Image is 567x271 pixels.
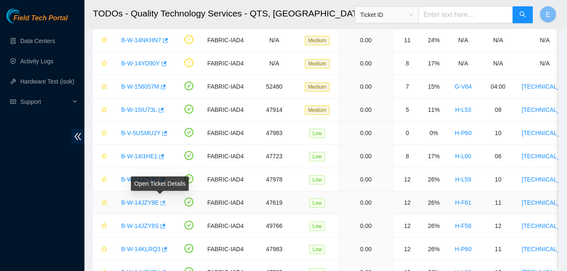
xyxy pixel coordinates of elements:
[421,191,447,214] td: 26%
[248,238,300,261] td: 47983
[121,199,159,206] a: B-W-14JZY8E
[479,238,517,261] td: 11
[101,200,107,206] span: star
[121,130,160,136] a: B-V-5USMU2Y
[394,52,421,75] td: 8
[394,238,421,261] td: 12
[184,81,193,90] span: check-circle
[479,75,517,98] td: 04:00
[309,245,325,254] span: Low
[203,214,248,238] td: FABRIC-IAD4
[101,176,107,183] span: star
[101,84,107,90] span: star
[394,75,421,98] td: 7
[309,198,325,208] span: Low
[184,35,193,44] span: exclamation-circle
[121,37,161,43] a: B-W-14NKHN7
[338,168,394,191] td: 0.00
[14,14,68,22] span: Field Tech Portal
[121,83,159,90] a: B-W-156057M
[71,129,84,144] span: double-left
[455,246,472,252] a: H-P60
[479,29,517,52] td: N/A
[421,122,447,145] td: 0%
[394,168,421,191] td: 12
[98,103,108,117] button: star
[248,29,300,52] td: N/A
[184,105,193,114] span: check-circle
[98,80,108,93] button: star
[479,214,517,238] td: 12
[184,128,193,137] span: check-circle
[98,196,108,209] button: star
[184,58,193,67] span: exclamation-circle
[6,15,68,26] a: Akamai TechnologiesField Tech Portal
[248,52,300,75] td: N/A
[20,38,55,44] a: Data Centers
[338,214,394,238] td: 0.00
[203,75,248,98] td: FABRIC-IAD4
[455,176,471,183] a: H-L59
[20,78,74,85] a: Hardware Test (isok)
[421,98,447,122] td: 11%
[421,214,447,238] td: 26%
[309,175,325,184] span: Low
[248,98,300,122] td: 47914
[121,106,157,113] a: B-W-15IU73L
[101,246,107,253] span: star
[479,52,517,75] td: N/A
[101,107,107,114] span: star
[338,98,394,122] td: 0.00
[203,29,248,52] td: FABRIC-IAD4
[455,130,472,136] a: H-P60
[184,198,193,206] span: check-circle
[131,176,189,191] div: Open Ticket Details
[98,126,108,140] button: star
[338,238,394,261] td: 0.00
[184,244,193,253] span: check-circle
[121,176,158,183] a: B-W-14JZY87
[305,36,330,45] span: Medium
[121,222,159,229] a: B-W-14JZY8S
[101,60,107,67] span: star
[98,242,108,256] button: star
[546,9,551,20] span: E
[455,199,472,206] a: H-F61
[479,145,517,168] td: 06
[479,122,517,145] td: 10
[360,8,413,21] span: Ticket ID
[203,98,248,122] td: FABRIC-IAD4
[455,222,472,229] a: H-F58
[394,191,421,214] td: 12
[248,122,300,145] td: 47983
[479,168,517,191] td: 10
[10,99,16,105] span: read
[479,191,517,214] td: 11
[121,246,160,252] a: B-W-14KLRQ3
[98,149,108,163] button: star
[455,83,472,90] a: G-V64
[98,33,108,47] button: star
[20,58,54,65] a: Activity Logs
[121,153,157,160] a: B-W-14I1HE1
[305,59,330,68] span: Medium
[309,152,325,161] span: Low
[6,8,43,23] img: Akamai Technologies
[455,106,471,113] a: H-L53
[98,173,108,186] button: star
[479,98,517,122] td: 08
[20,93,70,110] span: Support
[248,214,300,238] td: 49766
[305,82,330,92] span: Medium
[184,221,193,230] span: check-circle
[309,222,325,231] span: Low
[394,98,421,122] td: 5
[305,106,330,115] span: Medium
[121,60,160,67] a: B-W-14YD90Y
[309,129,325,138] span: Low
[421,145,447,168] td: 17%
[394,29,421,52] td: 11
[338,29,394,52] td: 0.00
[98,219,108,233] button: star
[421,75,447,98] td: 15%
